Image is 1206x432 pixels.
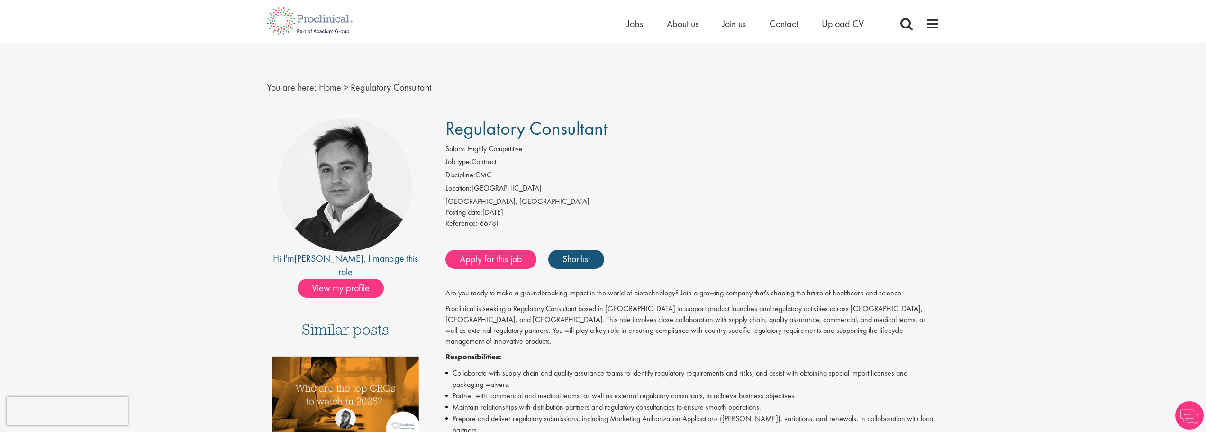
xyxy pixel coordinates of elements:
[445,303,940,347] p: Proclinical is seeking a Regulatory Consultant based in [GEOGRAPHIC_DATA] to support product laun...
[267,81,317,93] span: You are here:
[445,288,940,299] p: Are you ready to make a groundbreaking impact in the world of biotechnology? Join a growing compa...
[298,279,384,298] span: View my profile
[344,81,348,93] span: >
[667,18,698,30] a: About us
[445,207,482,217] span: Posting date:
[445,183,940,196] li: [GEOGRAPHIC_DATA]
[445,183,472,194] label: Location:
[445,156,472,167] label: Job type:
[351,81,431,93] span: Regulatory Consultant
[7,397,128,425] iframe: reCAPTCHA
[335,408,356,429] img: Theodora Savlovschi - Wicks
[770,18,798,30] a: Contact
[298,281,393,293] a: View my profile
[445,390,940,402] li: Partner with commercial and medical teams, as well as external regulatory consultants, to achieve...
[480,218,499,228] span: 66781
[1175,401,1204,430] img: Chatbot
[445,156,940,170] li: Contract
[302,322,389,344] h3: Similar posts
[445,144,466,155] label: Salary:
[279,118,412,252] img: imeage of recruiter Peter Duvall
[445,116,608,140] span: Regulatory Consultant
[722,18,746,30] a: Join us
[468,144,523,154] span: Highly Competitive
[548,250,604,269] a: Shortlist
[445,218,478,229] label: Reference:
[627,18,643,30] a: Jobs
[445,170,940,183] li: CMC
[445,250,536,269] a: Apply for this job
[445,352,501,362] strong: Responsibilities:
[445,196,940,207] div: [GEOGRAPHIC_DATA], [GEOGRAPHIC_DATA]
[445,368,940,390] li: Collaborate with supply chain and quality assurance teams to identify regulatory requirements and...
[319,81,341,93] a: breadcrumb link
[445,207,940,218] div: [DATE]
[445,170,475,181] label: Discipline:
[445,402,940,413] li: Maintain relationships with distribution partners and regulatory consultancies to ensure smooth o...
[267,252,425,279] div: Hi I'm , I manage this role
[822,18,864,30] a: Upload CV
[294,252,363,265] a: [PERSON_NAME]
